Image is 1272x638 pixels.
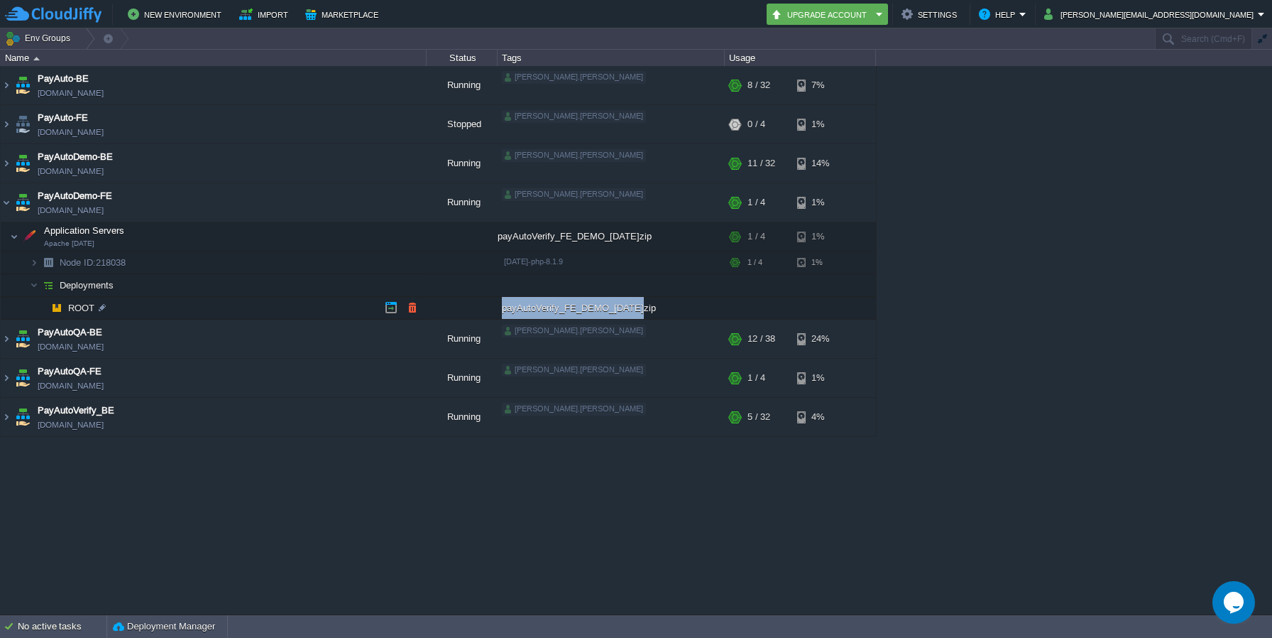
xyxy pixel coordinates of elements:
[38,418,104,432] span: [DOMAIN_NAME]
[38,252,58,274] img: AMDAwAAAACH5BAEAAAAALAAAAAABAAEAAAICRAEAOw==
[502,71,646,84] div: [PERSON_NAME].[PERSON_NAME]
[725,50,875,66] div: Usage
[30,252,38,274] img: AMDAwAAAACH5BAEAAAAALAAAAAABAAEAAAICRAEAOw==
[13,144,33,183] img: AMDAwAAAACH5BAEAAAAALAAAAAABAAEAAAICRAEAOw==
[504,257,563,266] span: [DATE]-php-8.1.9
[1,50,426,66] div: Name
[38,274,58,296] img: AMDAwAAAACH5BAEAAAAALAAAAAABAAEAAAICRAEAOw==
[38,111,88,125] a: PayAuto-FE
[747,252,762,274] div: 1 / 4
[747,66,770,104] div: 8 / 32
[38,325,102,340] a: PayAutoQA-BE
[747,144,775,183] div: 11 / 32
[797,398,843,436] div: 4%
[13,183,33,222] img: AMDAwAAAACH5BAEAAAAALAAAAAABAAEAAAICRAEAOw==
[1044,6,1258,23] button: [PERSON_NAME][EMAIL_ADDRESS][DOMAIN_NAME]
[502,364,646,377] div: [PERSON_NAME].[PERSON_NAME]
[38,189,112,203] a: PayAutoDemo-FE
[239,6,292,23] button: Import
[1,320,12,358] img: AMDAwAAAACH5BAEAAAAALAAAAAABAAEAAAICRAEAOw==
[797,183,843,222] div: 1%
[901,6,961,23] button: Settings
[38,86,104,100] a: [DOMAIN_NAME]
[1,398,12,436] img: AMDAwAAAACH5BAEAAAAALAAAAAABAAEAAAICRAEAOw==
[5,6,102,23] img: CloudJiffy
[13,320,33,358] img: AMDAwAAAACH5BAEAAAAALAAAAAABAAEAAAICRAEAOw==
[38,340,104,354] a: [DOMAIN_NAME]
[502,325,646,337] div: [PERSON_NAME].[PERSON_NAME]
[1,66,12,104] img: AMDAwAAAACH5BAEAAAAALAAAAAABAAEAAAICRAEAOw==
[747,359,765,397] div: 1 / 4
[13,359,33,397] img: AMDAwAAAACH5BAEAAAAALAAAAAABAAEAAAICRAEAOw==
[797,252,843,274] div: 1%
[47,297,67,319] img: AMDAwAAAACH5BAEAAAAALAAAAAABAAEAAAICRAEAOw==
[427,50,497,66] div: Status
[13,66,33,104] img: AMDAwAAAACH5BAEAAAAALAAAAAABAAEAAAICRAEAOw==
[30,274,38,296] img: AMDAwAAAACH5BAEAAAAALAAAAAABAAEAAAICRAEAOw==
[5,28,75,48] button: Env Groups
[1,359,12,397] img: AMDAwAAAACH5BAEAAAAALAAAAAABAAEAAAICRAEAOw==
[502,188,646,201] div: [PERSON_NAME].[PERSON_NAME]
[427,359,498,397] div: Running
[502,149,646,162] div: [PERSON_NAME].[PERSON_NAME]
[1212,581,1258,624] iframe: chat widget
[797,105,843,144] div: 1%
[498,50,724,66] div: Tags
[1,183,12,222] img: AMDAwAAAACH5BAEAAAAALAAAAAABAAEAAAICRAEAOw==
[38,404,114,418] a: PayAutoVerify_BE
[38,379,104,393] a: [DOMAIN_NAME]
[747,183,765,222] div: 1 / 4
[43,225,126,237] span: Application Servers
[19,222,39,251] img: AMDAwAAAACH5BAEAAAAALAAAAAABAAEAAAICRAEAOw==
[797,144,843,183] div: 14%
[128,6,226,23] button: New Environment
[60,257,96,268] span: Node ID:
[1,144,12,183] img: AMDAwAAAACH5BAEAAAAALAAAAAABAAEAAAICRAEAOw==
[18,615,106,638] div: No active tasks
[67,302,97,314] a: ROOT
[10,222,18,251] img: AMDAwAAAACH5BAEAAAAALAAAAAABAAEAAAICRAEAOw==
[113,620,215,634] button: Deployment Manager
[38,203,104,217] a: [DOMAIN_NAME]
[427,183,498,222] div: Running
[13,398,33,436] img: AMDAwAAAACH5BAEAAAAALAAAAAABAAEAAAICRAEAOw==
[502,403,646,416] div: [PERSON_NAME].[PERSON_NAME]
[797,320,843,358] div: 24%
[771,6,872,23] button: Upgrade Account
[797,66,843,104] div: 7%
[427,105,498,144] div: Stopped
[38,72,89,86] a: PayAuto-BE
[33,57,40,60] img: AMDAwAAAACH5BAEAAAAALAAAAAABAAEAAAICRAEAOw==
[747,398,770,436] div: 5 / 32
[38,164,104,178] a: [DOMAIN_NAME]
[38,297,47,319] img: AMDAwAAAACH5BAEAAAAALAAAAAABAAEAAAICRAEAOw==
[427,144,498,183] div: Running
[747,222,765,251] div: 1 / 4
[502,110,646,123] div: [PERSON_NAME].[PERSON_NAME]
[44,239,94,248] span: Apache [DATE]
[58,256,128,269] a: Node ID:218038
[1,105,12,144] img: AMDAwAAAACH5BAEAAAAALAAAAAABAAEAAAICRAEAOw==
[38,150,113,164] a: PayAutoDemo-BE
[13,105,33,144] img: AMDAwAAAACH5BAEAAAAALAAAAAABAAEAAAICRAEAOw==
[38,125,104,139] a: [DOMAIN_NAME]
[498,297,725,319] div: payAutoVerify_FE_DEMO_[DATE]zip
[305,6,383,23] button: Marketplace
[43,225,126,236] a: Application ServersApache [DATE]
[427,320,498,358] div: Running
[58,279,116,291] a: Deployments
[498,222,725,251] div: payAutoVerify_FE_DEMO_[DATE]zip
[38,364,102,379] a: PayAutoQA-FE
[747,320,775,358] div: 12 / 38
[58,256,128,269] span: 218038
[797,222,843,251] div: 1%
[427,398,498,436] div: Running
